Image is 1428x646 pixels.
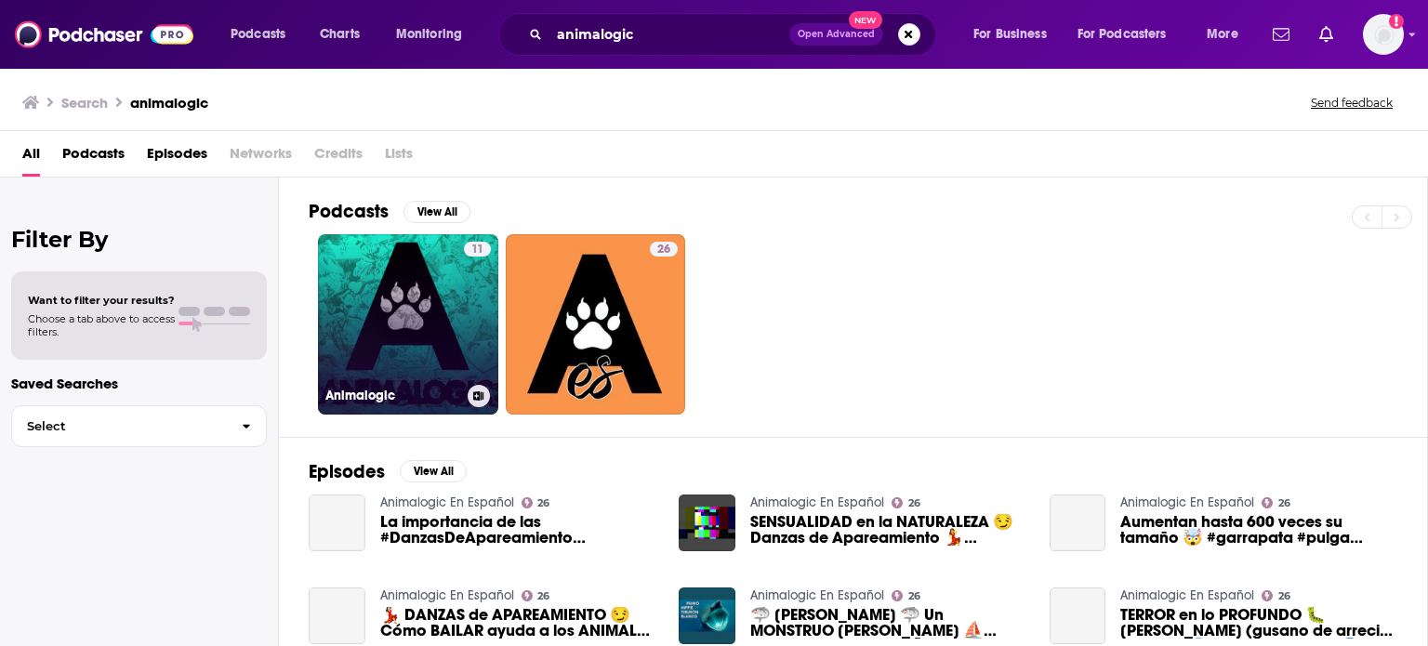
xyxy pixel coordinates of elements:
[657,241,670,259] span: 26
[537,499,549,508] span: 26
[11,375,267,392] p: Saved Searches
[11,226,267,253] h2: Filter By
[1120,494,1254,510] a: Animalogic En Español
[750,514,1027,546] a: SENSUALIDAD en la NATURALEZA 😏 Danzas de Apareamiento 💃 #animalogic #animal #ave
[1262,497,1290,508] a: 26
[380,587,514,603] a: Animalogic En Español
[549,20,789,49] input: Search podcasts, credits, & more...
[1312,19,1341,50] a: Show notifications dropdown
[1120,607,1397,639] a: TERROR en lo PROFUNDO 🐛 Gusano BOBBIT (gusano de arrecife gigante) 🌊 El más terrorífico 😱 ANIMALOGIC
[380,494,514,510] a: Animalogic En Español
[385,138,413,177] span: Lists
[650,242,678,257] a: 26
[1078,21,1167,47] span: For Podcasters
[537,592,549,600] span: 26
[62,138,125,177] a: Podcasts
[1194,20,1262,49] button: open menu
[892,590,920,601] a: 26
[679,587,735,644] img: 🦈 TIBURÓN PEREGRINO 🦈 Un MONSTRUO MARINO amigable ⛵ ANIMALOGIC en ESPAÑOL 🐵 Naturaleza Animal 🌴
[308,20,371,49] a: Charts
[12,420,227,432] span: Select
[309,460,385,483] h2: Episodes
[380,607,657,639] a: 💃🏻 DANZAS de APAREAMIENTO 😏 Cómo BAILAR ayuda a los ANIMALES a encontrar PAREJA 🐦ANIMALOGIC 🐳
[750,607,1027,639] a: 🦈 TIBURÓN PEREGRINO 🦈 Un MONSTRUO MARINO amigable ⛵ ANIMALOGIC en ESPAÑOL 🐵 Naturaleza Animal 🌴
[147,138,207,177] a: Episodes
[973,21,1047,47] span: For Business
[1305,95,1398,111] button: Send feedback
[28,294,175,307] span: Want to filter your results?
[522,497,550,508] a: 26
[798,30,875,39] span: Open Advanced
[1065,20,1194,49] button: open menu
[28,312,175,338] span: Choose a tab above to access filters.
[309,587,365,644] a: 💃🏻 DANZAS de APAREAMIENTO 😏 Cómo BAILAR ayuda a los ANIMALES a encontrar PAREJA 🐦ANIMALOGIC 🐳
[403,201,470,223] button: View All
[380,514,657,546] a: La importancia de las #DanzasDeApareamiento #animalogic #animal
[750,607,1027,639] span: 🦈 [PERSON_NAME] 🦈 Un MONSTRUO [PERSON_NAME] ⛵ ANIMALOGIC en ESPAÑOL 🐵 Naturaleza Animal 🌴
[22,138,40,177] a: All
[960,20,1070,49] button: open menu
[506,234,686,415] a: 26
[396,21,462,47] span: Monitoring
[1363,14,1404,55] button: Show profile menu
[130,94,208,112] h3: animalogic
[1120,587,1254,603] a: Animalogic En Español
[1262,590,1290,601] a: 26
[320,21,360,47] span: Charts
[849,11,882,29] span: New
[1050,494,1106,551] a: Aumentan hasta 600 veces su tamaño 🤯 #garrapata #pulga #insecto #animalogic #animal
[908,592,920,600] span: 26
[522,590,550,601] a: 26
[1278,592,1290,600] span: 26
[309,494,365,551] a: La importancia de las #DanzasDeApareamiento #animalogic #animal
[892,497,920,508] a: 26
[471,241,483,259] span: 11
[464,242,491,257] a: 11
[1265,19,1297,50] a: Show notifications dropdown
[309,200,470,223] a: PodcastsView All
[1363,14,1404,55] img: User Profile
[1389,14,1404,29] svg: Add a profile image
[789,23,883,46] button: Open AdvancedNew
[679,494,735,551] img: SENSUALIDAD en la NATURALEZA 😏 Danzas de Apareamiento 💃 #animalogic #animal #ave
[1120,514,1397,546] a: Aumentan hasta 600 veces su tamaño 🤯 #garrapata #pulga #insecto #animalogic #animal
[61,94,108,112] h3: Search
[908,499,920,508] span: 26
[309,460,467,483] a: EpisodesView All
[15,17,193,52] img: Podchaser - Follow, Share and Rate Podcasts
[1278,499,1290,508] span: 26
[11,405,267,447] button: Select
[750,587,884,603] a: Animalogic En Español
[400,460,467,482] button: View All
[516,13,954,56] div: Search podcasts, credits, & more...
[218,20,310,49] button: open menu
[314,138,363,177] span: Credits
[1050,587,1106,644] a: TERROR en lo PROFUNDO 🐛 Gusano BOBBIT (gusano de arrecife gigante) 🌊 El más terrorífico 😱 ANIMALOGIC
[325,388,460,403] h3: Animalogic
[1363,14,1404,55] span: Logged in as NickG
[1120,607,1397,639] span: TERROR en lo PROFUNDO 🐛 [PERSON_NAME] (gusano de arrecife gigante) 🌊 El más terrorífico 😱 ANIMALOGIC
[231,21,285,47] span: Podcasts
[309,200,389,223] h2: Podcasts
[750,494,884,510] a: Animalogic En Español
[383,20,486,49] button: open menu
[1207,21,1238,47] span: More
[318,234,498,415] a: 11Animalogic
[230,138,292,177] span: Networks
